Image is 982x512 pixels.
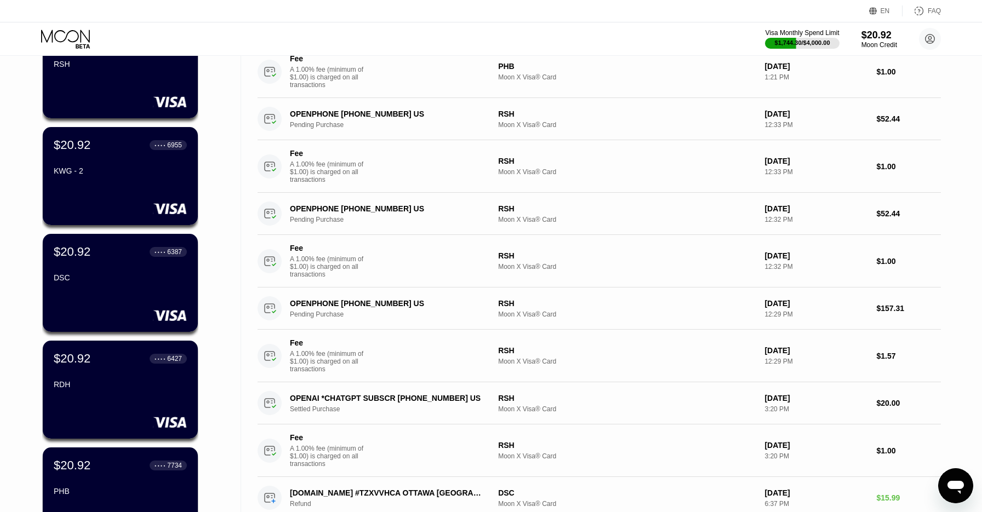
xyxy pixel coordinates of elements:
[498,168,756,176] div: Moon X Visa® Card
[54,273,187,282] div: DSC
[876,399,941,407] div: $20.00
[764,73,867,81] div: 1:21 PM
[155,357,165,360] div: ● ● ● ●
[290,244,367,252] div: Fee
[498,299,756,308] div: RSH
[258,235,941,287] div: FeeA 1.00% fee (minimum of $1.00) is charged on all transactionsRSHMoon X Visa® Card[DATE]12:32 P...
[258,98,941,140] div: OPENPHONE [PHONE_NUMBER] USPending PurchaseRSHMoon X Visa® Card[DATE]12:33 PM$52.44
[765,29,839,49] div: Visa Monthly Spend Limit$1,744.30/$4,000.00
[498,452,756,460] div: Moon X Visa® Card
[764,310,867,318] div: 12:29 PM
[258,382,941,424] div: OPENAI *CHATGPT SUBSCR [PHONE_NUMBER] USSettled PurchaseRSHMoon X Visa® Card[DATE]3:20 PM$20.00
[167,141,182,149] div: 6955
[54,380,187,389] div: RDH
[498,500,756,508] div: Moon X Visa® Card
[764,263,867,271] div: 12:32 PM
[258,330,941,382] div: FeeA 1.00% fee (minimum of $1.00) is charged on all transactionsRSHMoon X Visa® Card[DATE]12:29 P...
[167,355,182,363] div: 6427
[764,121,867,129] div: 12:33 PM
[290,299,484,308] div: OPENPHONE [PHONE_NUMBER] US
[764,204,867,213] div: [DATE]
[876,257,941,266] div: $1.00
[43,127,198,225] div: $20.92● ● ● ●6955KWG - 2
[290,121,499,129] div: Pending Purchase
[869,5,903,16] div: EN
[155,143,165,147] div: ● ● ● ●
[54,487,187,496] div: PHB
[498,157,756,165] div: RSH
[876,304,941,313] div: $157.31
[258,424,941,477] div: FeeA 1.00% fee (minimum of $1.00) is charged on all transactionsRSHMoon X Visa® Card[DATE]3:20 PM...
[764,394,867,402] div: [DATE]
[54,458,90,473] div: $20.92
[290,255,372,278] div: A 1.00% fee (minimum of $1.00) is charged on all transactions
[498,73,756,81] div: Moon X Visa® Card
[764,168,867,176] div: 12:33 PM
[290,216,499,223] div: Pending Purchase
[498,405,756,413] div: Moon X Visa® Card
[498,441,756,450] div: RSH
[290,445,372,468] div: A 1.00% fee (minimum of $1.00) is charged on all transactions
[290,338,367,347] div: Fee
[498,263,756,271] div: Moon X Visa® Card
[54,60,187,68] div: RSH
[764,346,867,355] div: [DATE]
[903,5,941,16] div: FAQ
[167,462,182,469] div: 7734
[764,62,867,71] div: [DATE]
[764,251,867,260] div: [DATE]
[290,160,372,183] div: A 1.00% fee (minimum of $1.00) is charged on all transactions
[876,209,941,218] div: $52.44
[290,204,484,213] div: OPENPHONE [PHONE_NUMBER] US
[43,341,198,439] div: $20.92● ● ● ●6427RDH
[258,287,941,330] div: OPENPHONE [PHONE_NUMBER] USPending PurchaseRSHMoon X Visa® Card[DATE]12:29 PM$157.31
[290,110,484,118] div: OPENPHONE [PHONE_NUMBER] US
[764,452,867,460] div: 3:20 PM
[764,488,867,497] div: [DATE]
[258,193,941,235] div: OPENPHONE [PHONE_NUMBER] USPending PurchaseRSHMoon X Visa® Card[DATE]12:32 PM$52.44
[290,405,499,413] div: Settled Purchase
[498,251,756,260] div: RSH
[498,488,756,497] div: DSC
[764,299,867,308] div: [DATE]
[290,350,372,373] div: A 1.00% fee (minimum of $1.00) is charged on all transactions
[290,500,499,508] div: Refund
[498,394,756,402] div: RSH
[290,310,499,318] div: Pending Purchase
[764,500,867,508] div: 6:37 PM
[861,41,897,49] div: Moon Credit
[54,166,187,175] div: KWG - 2
[765,29,839,37] div: Visa Monthly Spend Limit
[498,204,756,213] div: RSH
[155,250,165,254] div: ● ● ● ●
[290,66,372,89] div: A 1.00% fee (minimum of $1.00) is charged on all transactions
[290,394,484,402] div: OPENAI *CHATGPT SUBSCR [PHONE_NUMBER] US
[498,110,756,118] div: RSH
[258,45,941,98] div: FeeA 1.00% fee (minimum of $1.00) is charged on all transactionsPHBMoon X Visa® Card[DATE]1:21 PM...
[258,140,941,193] div: FeeA 1.00% fee (minimum of $1.00) is charged on all transactionsRSHMoon X Visa® Card[DATE]12:33 P...
[876,446,941,455] div: $1.00
[764,157,867,165] div: [DATE]
[167,248,182,256] div: 6387
[876,114,941,123] div: $52.44
[54,138,90,152] div: $20.92
[498,62,756,71] div: PHB
[498,310,756,318] div: Moon X Visa® Card
[764,405,867,413] div: 3:20 PM
[498,346,756,355] div: RSH
[764,358,867,365] div: 12:29 PM
[54,352,90,366] div: $20.92
[876,352,941,360] div: $1.57
[861,30,897,41] div: $20.92
[290,149,367,158] div: Fee
[155,464,165,467] div: ● ● ● ●
[775,39,830,46] div: $1,744.30 / $4,000.00
[290,433,367,442] div: Fee
[43,20,198,118] div: $20.92● ● ● ●7164RSH
[764,441,867,450] div: [DATE]
[876,493,941,502] div: $15.99
[290,488,484,497] div: [DOMAIN_NAME] #TZXVVHCA OTTAWA [GEOGRAPHIC_DATA]
[876,67,941,76] div: $1.00
[43,234,198,332] div: $20.92● ● ● ●6387DSC
[290,54,367,63] div: Fee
